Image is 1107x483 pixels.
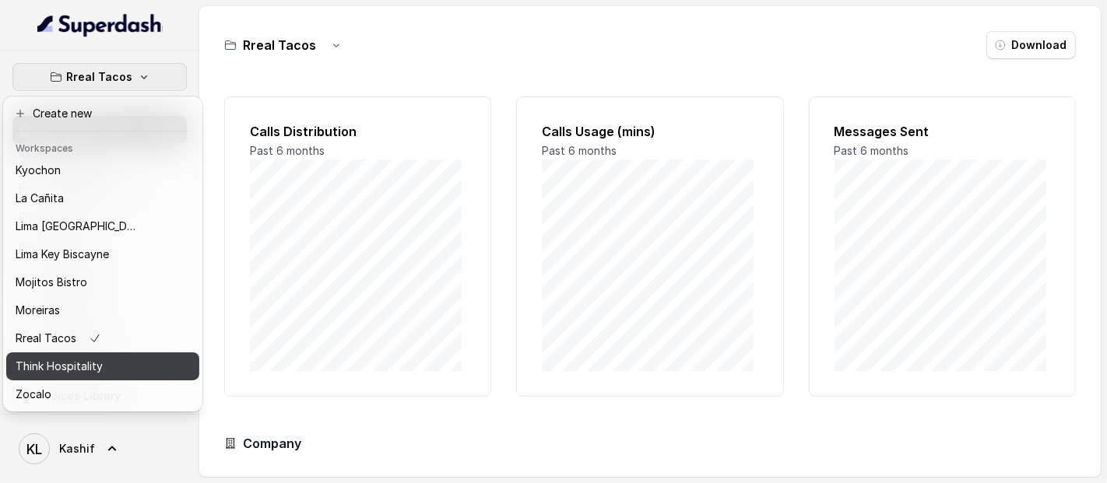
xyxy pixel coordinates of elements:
[16,329,76,348] p: Rreal Tacos
[3,96,202,411] div: Rreal Tacos
[16,161,61,180] p: Kyochon
[67,68,133,86] p: Rreal Tacos
[16,357,103,376] p: Think Hospitality
[16,385,51,404] p: Zocalo
[16,301,60,320] p: Moreiras
[6,135,199,159] header: Workspaces
[16,273,87,292] p: Mojitos Bistro
[16,217,140,236] p: Lima [GEOGRAPHIC_DATA]
[6,100,199,128] button: Create new
[16,245,109,264] p: Lima Key Biscayne
[12,63,187,91] button: Rreal Tacos
[16,189,64,208] p: La Cañita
